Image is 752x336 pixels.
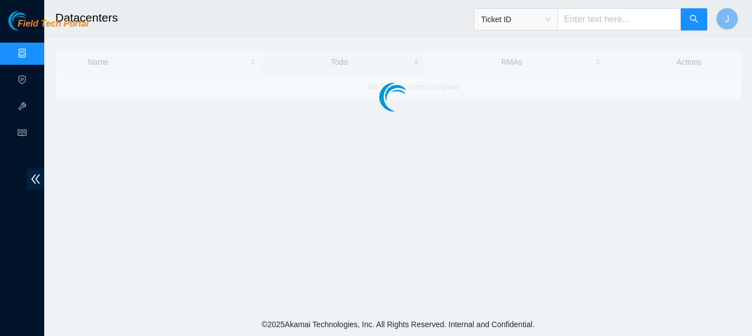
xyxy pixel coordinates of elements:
img: Akamai Technologies [8,11,56,30]
span: search [690,14,698,25]
a: Akamai TechnologiesField Tech Portal [8,20,88,34]
input: Enter text here... [557,8,681,30]
span: Field Tech Portal [18,19,88,29]
button: J [716,8,738,30]
footer: © 2025 Akamai Technologies, Inc. All Rights Reserved. Internal and Confidential. [44,313,752,336]
button: search [681,8,707,30]
span: Ticket ID [481,11,551,28]
span: double-left [27,169,44,189]
span: read [18,123,27,146]
span: J [725,12,729,26]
